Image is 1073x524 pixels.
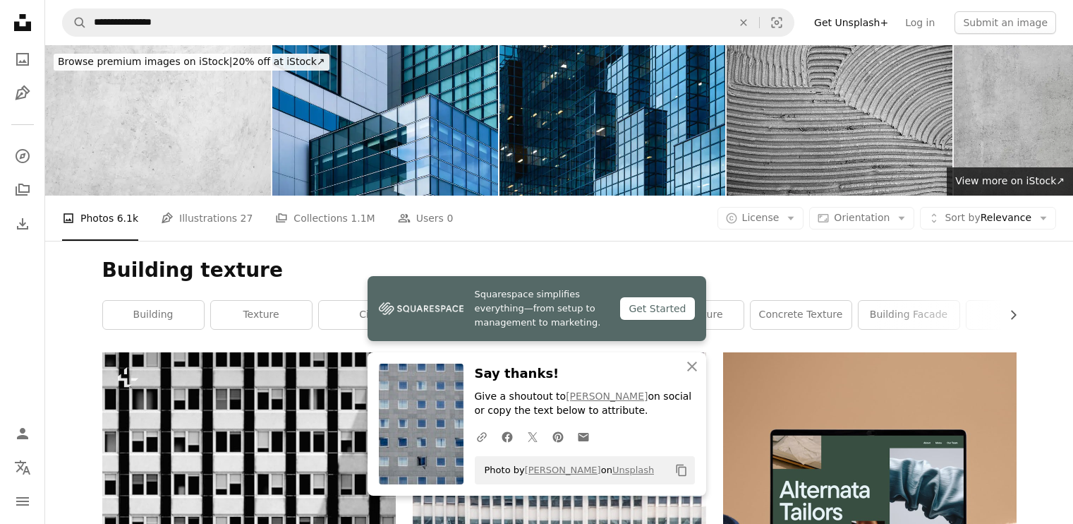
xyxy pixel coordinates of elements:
button: License [717,207,804,230]
button: Visual search [760,9,794,36]
img: file-1747939142011-51e5cc87e3c9 [379,298,463,319]
img: A modern office building detail [499,45,725,196]
a: Share over email [571,422,596,451]
span: Orientation [834,212,890,223]
a: Log in / Sign up [8,419,37,448]
div: 20% off at iStock ↗ [54,54,329,71]
span: 27 [241,210,253,226]
p: Give a shoutout to on social or copy the text below to attribute. [475,390,695,418]
a: Users 0 [398,196,454,241]
a: Browse premium images on iStock|20% off at iStock↗ [45,45,338,79]
button: Copy to clipboard [669,458,693,482]
a: city [319,301,420,329]
a: building [103,301,204,329]
button: Sort byRelevance [920,207,1056,230]
a: Share on Facebook [495,422,520,451]
h3: Say thanks! [475,364,695,384]
a: [PERSON_NAME] [525,465,601,475]
img: The surface of a raw concrete wall background [45,45,271,196]
button: Menu [8,487,37,516]
span: License [742,212,780,223]
a: Share on Pinterest [545,422,571,451]
a: texture [211,301,312,329]
a: concrete texture [751,301,851,329]
button: scroll list to the right [1000,301,1017,329]
a: Download History [8,210,37,238]
h1: Building texture [102,258,1017,283]
a: Explore [8,142,37,170]
a: Unsplash [612,465,654,475]
a: Collections [8,176,37,204]
a: Log in [897,11,943,34]
a: Collections 1.1M [275,196,375,241]
button: Language [8,453,37,482]
span: 0 [447,210,453,226]
img: Architecture details Glass wall Modern building exterior Abstract futuristic background [272,45,498,196]
a: Illustrations 27 [161,196,253,241]
div: Get Started [620,297,694,320]
span: Squarespace simplifies everything—from setup to management to marketing. [475,287,610,330]
button: Submit an image [954,11,1056,34]
span: 1.1M [351,210,375,226]
button: Clear [728,9,759,36]
span: Browse premium images on iStock | [58,56,232,67]
a: Photos [8,45,37,73]
button: Orientation [809,207,914,230]
a: Squarespace simplifies everything—from setup to management to marketing.Get Started [368,276,706,341]
a: Illustrations [8,79,37,107]
span: View more on iStock ↗ [955,175,1065,186]
a: View more on iStock↗ [947,167,1073,196]
a: Share on Twitter [520,422,545,451]
a: [PERSON_NAME] [566,391,648,402]
span: Photo by on [478,459,655,482]
a: sky [966,301,1067,329]
img: Wet cement [727,45,952,196]
button: Search Unsplash [63,9,87,36]
span: Sort by [945,212,980,223]
a: building facade [859,301,959,329]
form: Find visuals sitewide [62,8,794,37]
a: Get Unsplash+ [806,11,897,34]
span: Relevance [945,211,1031,225]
